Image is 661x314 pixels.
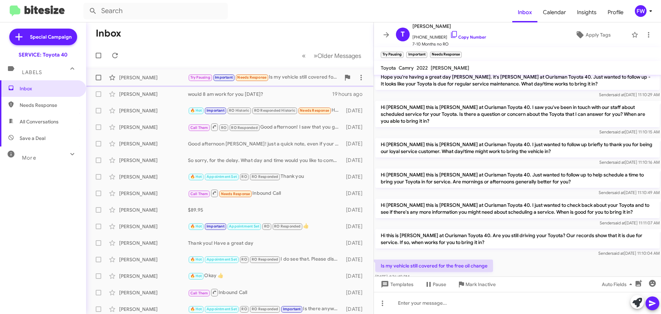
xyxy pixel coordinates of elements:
span: [PHONE_NUMBER] [412,30,486,41]
small: Important [406,52,427,58]
span: RO Responded Historic [254,108,295,113]
div: [DATE] [343,273,368,280]
button: Auto Fields [596,278,640,291]
small: Try Pausing [381,52,403,58]
span: Needs Response [20,102,78,109]
span: 🔥 Hot [190,274,202,278]
span: Auto Fields [602,278,635,291]
span: Sender [DATE] 11:11:07 AM [600,220,660,225]
span: Apply Tags [586,29,611,41]
span: Appointment Set [207,307,237,311]
span: Appointment Set [207,174,237,179]
span: 2022 [417,65,428,71]
div: [PERSON_NAME] [119,140,188,147]
p: Hi [PERSON_NAME] this is [PERSON_NAME] at Ourisman Toyota 40. I just wanted to follow up briefly ... [375,138,660,158]
span: said at [613,129,625,134]
span: RO Responded [252,307,278,311]
div: [PERSON_NAME] [119,256,188,263]
span: RO [241,307,247,311]
span: Sender [DATE] 11:10:49 AM [599,190,660,195]
span: [PERSON_NAME] [412,22,486,30]
a: Special Campaign [9,29,77,45]
div: [PERSON_NAME] [119,74,188,81]
div: [PERSON_NAME] [119,223,188,230]
span: Special Campaign [30,33,72,40]
span: Important [207,108,224,113]
span: Sender [DATE] 11:10:04 AM [598,251,660,256]
span: Important [215,75,233,80]
nav: Page navigation example [298,49,365,63]
div: [DATE] [343,173,368,180]
span: RO Responded [231,125,258,130]
div: [PERSON_NAME] [119,173,188,180]
span: Toyota [381,65,396,71]
span: » [314,51,317,60]
span: Labels [22,69,42,75]
p: Hi this is [PERSON_NAME] at Ourisman Toyota 40. Are you still driving your Toyota? Our records sh... [375,229,660,249]
div: Okay 👍 [188,272,343,280]
button: Next [309,49,365,63]
span: RO Responded [252,174,278,179]
div: [DATE] [343,157,368,164]
span: RO [221,125,227,130]
div: Hey [PERSON_NAME], so my car needs oil change can I come now if there is availability? [188,107,343,114]
div: [PERSON_NAME] [119,240,188,246]
span: Call Them [190,192,208,196]
div: Inbound Call [188,288,343,297]
a: Insights [571,2,602,22]
div: 19 hours ago [332,91,368,98]
span: RO [241,174,247,179]
span: Save a Deal [20,135,45,142]
span: T [401,29,405,40]
span: Needs Response [237,75,266,80]
span: Sender [DATE] 11:10:15 AM [599,129,660,134]
span: 🔥 Hot [190,174,202,179]
span: Sender [DATE] 11:10:29 AM [599,92,660,97]
div: [DATE] [343,289,368,296]
span: Mark Inactive [465,278,496,291]
div: $89.95 [188,206,343,213]
span: said at [612,190,624,195]
div: Thank you [188,173,343,181]
a: Copy Number [450,34,486,40]
div: [PERSON_NAME] [119,190,188,197]
span: Needs Response [300,108,329,113]
span: RO Responded [274,224,301,229]
a: Profile [602,2,629,22]
div: SERVICE: Toyota 40 [19,51,67,58]
div: [PERSON_NAME] [119,124,188,131]
p: Hi [PERSON_NAME] this is [PERSON_NAME] at Ourisman Toyota 40. I saw you've been in touch with our... [375,101,660,127]
span: RO Historic [229,108,249,113]
div: [DATE] [343,140,368,147]
div: [DATE] [343,190,368,197]
small: Needs Response [430,52,462,58]
h1: Inbox [96,28,121,39]
div: [DATE] [343,256,368,263]
div: [PERSON_NAME] [119,273,188,280]
div: 👍 [188,222,343,230]
p: Hi [PERSON_NAME] this is [PERSON_NAME] at Ourisman Toyota 40. I just wanted to check back about y... [375,199,660,218]
span: « [302,51,306,60]
span: Templates [379,278,413,291]
div: [DATE] [343,107,368,114]
div: would 8 am work for you [DATE]? [188,91,332,98]
div: So sorry, for the delay. What day and time would you like to come in? [188,157,343,164]
div: Is there anyway I'd be able to come now and wait? [188,305,343,313]
div: Good afternoon [PERSON_NAME]! just a quick note, even if your vehicle isn’t showing as due, Toyot... [188,140,343,147]
span: Sender [DATE] 11:10:16 AM [599,160,660,165]
div: Inbound Call [188,189,343,197]
a: Calendar [537,2,571,22]
div: Good afternoon! I saw that you gave us a call earlier and just wanted to check in to see if you w... [188,123,343,131]
span: said at [613,160,625,165]
span: said at [612,92,625,97]
p: Is my vehicle still covered for the free oil change [375,260,493,272]
span: More [22,155,36,161]
span: said at [612,251,624,256]
div: FW [635,5,647,17]
span: [PERSON_NAME] [431,65,469,71]
span: 7-10 Months no RO [412,41,486,48]
span: Camry [399,65,414,71]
